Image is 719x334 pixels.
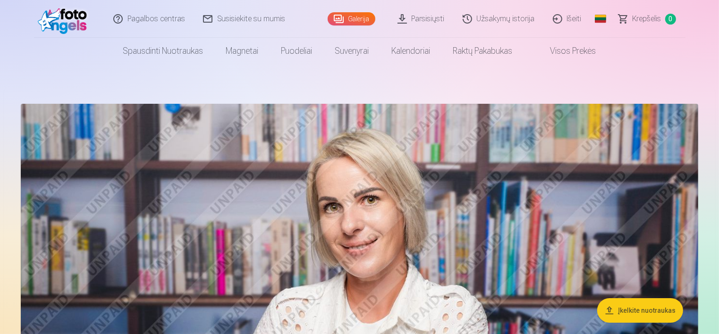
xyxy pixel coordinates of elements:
a: Puodeliai [270,38,324,64]
a: Suvenyrai [324,38,381,64]
a: Magnetai [215,38,270,64]
a: Kalendoriai [381,38,442,64]
span: Krepšelis [633,13,661,25]
a: Visos prekės [524,38,608,64]
a: Raktų pakabukas [442,38,524,64]
img: /fa2 [38,4,92,34]
a: Spausdinti nuotraukas [112,38,215,64]
button: Įkelkite nuotraukas [597,298,683,323]
span: 0 [665,14,676,25]
a: Galerija [328,12,375,25]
